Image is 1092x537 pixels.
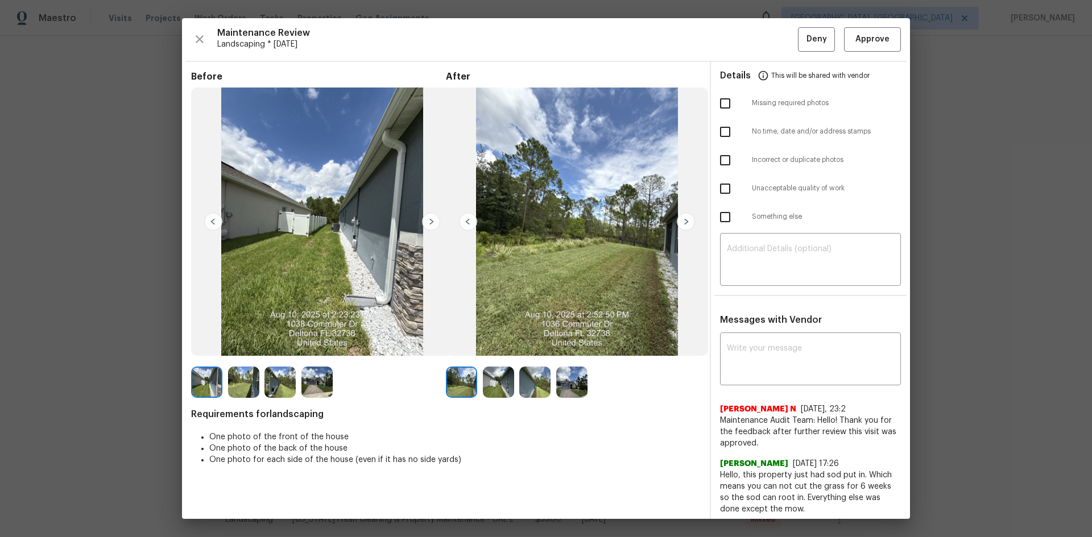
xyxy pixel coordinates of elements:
[209,454,701,465] li: One photo for each side of the house (even if it has no side yards)
[209,431,701,443] li: One photo of the front of the house
[720,403,796,415] span: [PERSON_NAME] N
[806,32,827,47] span: Deny
[801,405,846,413] span: [DATE], 23:2
[752,184,901,193] span: Unacceptable quality of work
[752,212,901,222] span: Something else
[771,62,870,89] span: This will be shared with vendor
[446,71,701,82] span: After
[677,213,695,231] img: right-chevron-button-url
[793,460,839,468] span: [DATE] 17:26
[711,89,910,118] div: Missing required photos
[752,155,901,165] span: Incorrect or duplicate photos
[191,409,701,420] span: Requirements for landscaping
[217,27,798,39] span: Maintenance Review
[217,39,798,50] span: Landscaping * [DATE]
[752,98,901,108] span: Missing required photos
[459,213,477,231] img: left-chevron-button-url
[191,71,446,82] span: Before
[711,118,910,146] div: No time, date and/or address stamps
[720,415,901,449] span: Maintenance Audit Team: Hello! Thank you for the feedback after further review this visit was app...
[711,174,910,203] div: Unacceptable quality of work
[720,458,788,469] span: [PERSON_NAME]
[711,203,910,231] div: Something else
[855,32,890,47] span: Approve
[209,443,701,454] li: One photo of the back of the house
[752,127,901,136] span: No time, date and/or address stamps
[720,62,751,89] span: Details
[204,213,222,231] img: left-chevron-button-url
[720,469,901,515] span: Hello, this property just had sod put in. Which means you can not cut the grass for 6 weeks so th...
[798,27,835,52] button: Deny
[422,213,440,231] img: right-chevron-button-url
[711,146,910,174] div: Incorrect or duplicate photos
[844,27,901,52] button: Approve
[720,315,822,324] span: Messages with Vendor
